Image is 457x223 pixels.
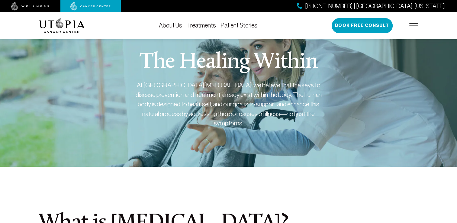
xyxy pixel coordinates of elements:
[221,22,257,29] a: Patient Stories
[187,22,216,29] a: Treatments
[297,2,445,11] a: [PHONE_NUMBER] | [GEOGRAPHIC_DATA], [US_STATE]
[305,2,445,11] span: [PHONE_NUMBER] | [GEOGRAPHIC_DATA], [US_STATE]
[39,18,85,33] img: logo
[70,2,111,11] img: cancer center
[135,80,322,128] div: At [GEOGRAPHIC_DATA][MEDICAL_DATA], we believe that the keys to disease prevention and treatment ...
[409,23,418,28] img: icon-hamburger
[11,2,49,11] img: wellness
[140,51,317,73] h1: The Healing Within
[332,18,393,33] button: Book Free Consult
[159,22,182,29] a: About Us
